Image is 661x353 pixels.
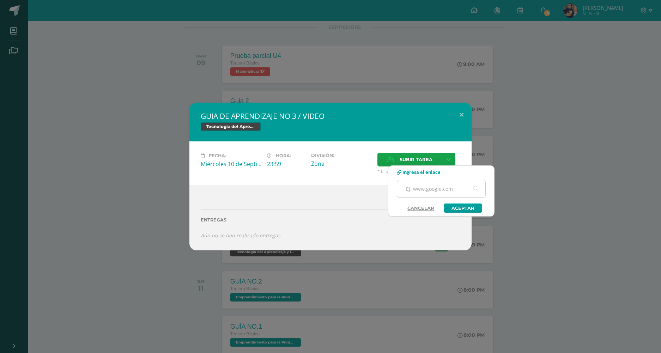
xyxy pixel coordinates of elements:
a: Aceptar [444,203,482,213]
i: Aún no se han realizado entregas [201,232,280,239]
span: Hora: [276,153,291,158]
span: * El tamaño máximo permitido es 50 MB [377,168,460,174]
div: Zona [311,160,372,168]
label: Entregas [201,217,460,223]
a: Cancelar [400,203,441,213]
button: Close (Esc) [451,103,472,127]
div: 23:59 [267,160,305,168]
label: División: [311,153,372,158]
span: Subir tarea [400,153,432,166]
h2: GUIA DE APRENDIZAJE NO 3 / VIDEO [201,111,460,121]
span: Fecha: [209,153,226,158]
span: Ingresa el enlace [402,169,441,175]
span: Tecnología del Aprendizaje y la Comunicación (TIC) [201,122,261,131]
input: Ej. www.google.com [397,180,485,197]
div: Miércoles 10 de Septiembre [201,160,261,168]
